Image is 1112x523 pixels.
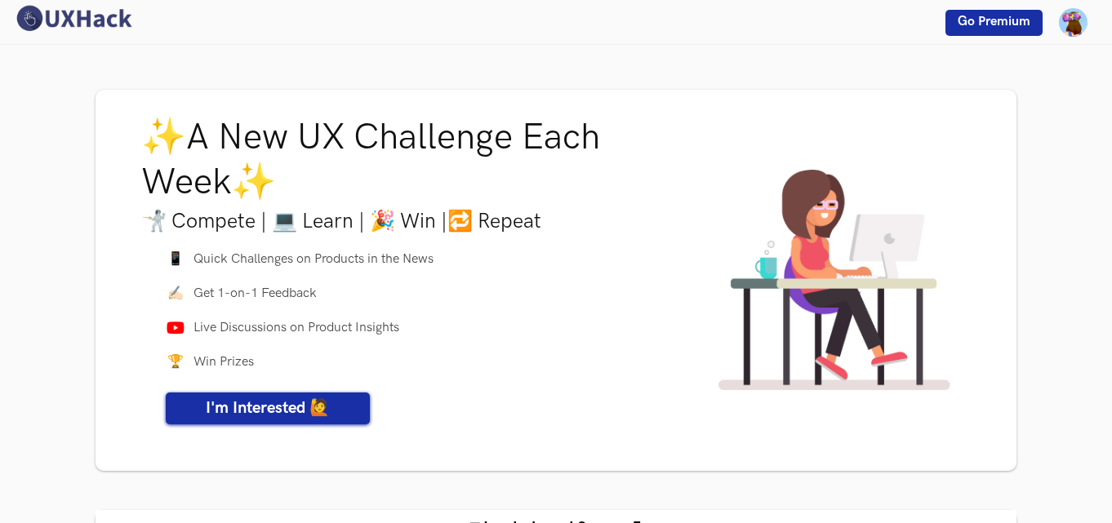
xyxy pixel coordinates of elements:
h3: 🤺 Compete | 💻 Learn | 🎉 Win | [141,210,706,233]
li: Win Prizes [166,354,682,374]
li: Quick Challenges on Products in the News [166,251,682,271]
img: UXHack logo [12,4,135,33]
span: 📱 [166,251,185,271]
h1: A New UX Challenge Each Week [141,115,706,205]
li: Get 1-on-1 Feedback [166,286,682,305]
a: Go Premium [945,10,1043,36]
li: Live Discussions on Product Insights [166,320,682,339]
span: 🔁 Repeat [447,209,541,233]
span: ✨ [231,161,276,204]
img: Youtube icon [166,321,185,335]
a: I'm Interested 🙋 [166,392,370,424]
img: Your profile pic [1059,8,1088,37]
span: 🏆 [166,354,185,374]
span: ✍🏻 [166,286,185,305]
img: UXHack cover [718,170,950,390]
span: ✨ [141,116,186,159]
span: I'm Interested 🙋 [206,398,330,418]
span: Go Premium [958,14,1030,29]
